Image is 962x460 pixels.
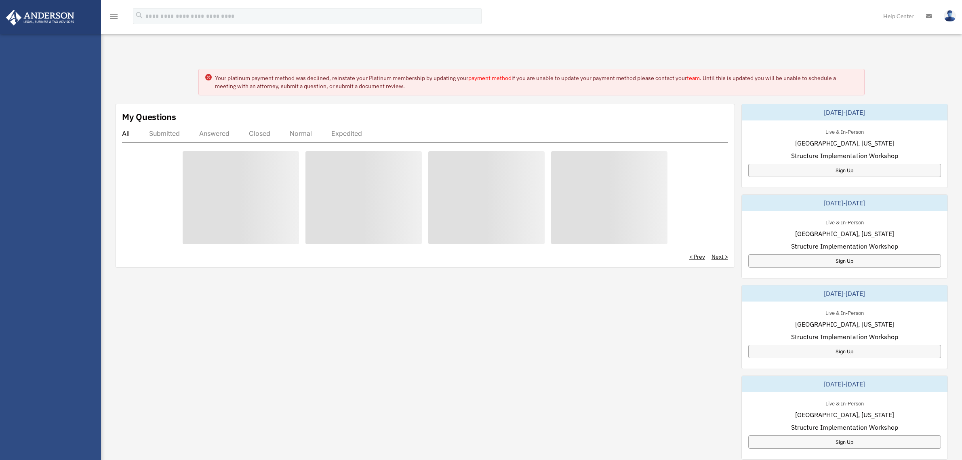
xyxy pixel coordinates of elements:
[748,164,941,177] a: Sign Up
[109,14,119,21] a: menu
[819,308,870,317] div: Live & In-Person
[331,129,362,137] div: Expedited
[149,129,180,137] div: Submitted
[742,195,947,211] div: [DATE]-[DATE]
[712,253,728,261] a: Next >
[795,229,894,238] span: [GEOGRAPHIC_DATA], [US_STATE]
[748,435,941,449] a: Sign Up
[791,332,898,342] span: Structure Implementation Workshop
[795,410,894,420] span: [GEOGRAPHIC_DATA], [US_STATE]
[122,129,130,137] div: All
[135,11,144,20] i: search
[689,253,705,261] a: < Prev
[4,10,77,25] img: Anderson Advisors Platinum Portal
[795,319,894,329] span: [GEOGRAPHIC_DATA], [US_STATE]
[215,74,858,90] div: Your platinum payment method was declined, reinstate your Platinum membership by updating your if...
[819,127,870,135] div: Live & In-Person
[290,129,312,137] div: Normal
[199,129,229,137] div: Answered
[791,151,898,160] span: Structure Implementation Workshop
[819,217,870,226] div: Live & In-Person
[748,345,941,358] a: Sign Up
[468,74,512,82] a: payment method
[249,129,270,137] div: Closed
[819,399,870,407] div: Live & In-Person
[742,285,947,302] div: [DATE]-[DATE]
[944,10,956,22] img: User Pic
[122,111,176,123] div: My Questions
[791,422,898,432] span: Structure Implementation Workshop
[791,241,898,251] span: Structure Implementation Workshop
[742,104,947,120] div: [DATE]-[DATE]
[687,74,700,82] a: team
[748,254,941,268] a: Sign Up
[742,376,947,392] div: [DATE]-[DATE]
[795,138,894,148] span: [GEOGRAPHIC_DATA], [US_STATE]
[109,11,119,21] i: menu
